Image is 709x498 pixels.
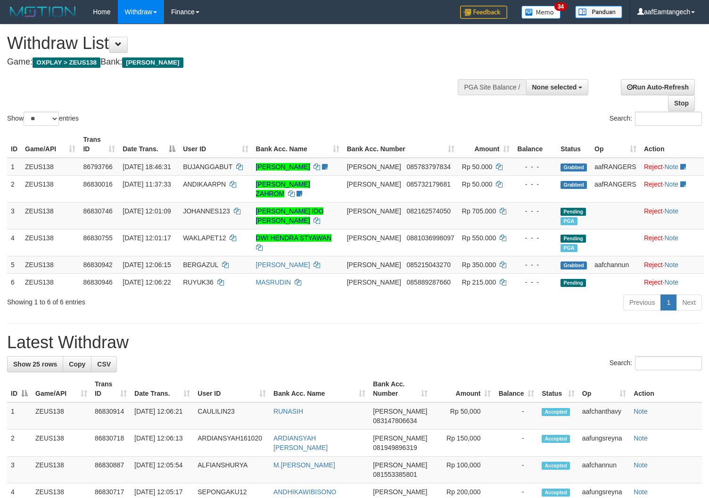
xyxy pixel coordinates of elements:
[462,278,496,286] span: Rp 215.000
[347,207,401,215] span: [PERSON_NAME]
[32,402,91,430] td: ZEUS138
[183,180,226,188] span: ANDIKAARPN
[256,163,310,171] a: [PERSON_NAME]
[7,294,289,307] div: Showing 1 to 6 of 6 entries
[123,261,171,269] span: [DATE] 12:06:15
[131,402,194,430] td: [DATE] 12:06:21
[621,79,695,95] a: Run Auto-Refresh
[517,233,553,243] div: - - -
[7,57,463,67] h4: Game: Bank:
[578,430,630,457] td: aafungsreyna
[7,175,21,202] td: 2
[542,462,570,470] span: Accepted
[273,408,303,415] a: RUNASIH
[79,131,119,158] th: Trans ID: activate to sort column ascending
[561,235,586,243] span: Pending
[13,360,57,368] span: Show 25 rows
[665,163,679,171] a: Note
[634,461,648,469] a: Note
[517,278,553,287] div: - - -
[122,57,183,68] span: [PERSON_NAME]
[123,180,171,188] span: [DATE] 11:37:33
[591,131,640,158] th: Op: activate to sort column ascending
[542,435,570,443] span: Accepted
[131,457,194,483] td: [DATE] 12:05:54
[7,430,32,457] td: 2
[640,175,704,202] td: ·
[561,244,577,252] span: Marked by aafRornrotha
[561,163,587,171] span: Grabbed
[644,261,663,269] a: Reject
[183,207,230,215] span: JOHANNES123
[407,163,451,171] span: Copy 085783797834 to clipboard
[119,131,179,158] th: Date Trans.: activate to sort column descending
[123,234,171,242] span: [DATE] 12:01:17
[123,278,171,286] span: [DATE] 12:06:22
[91,430,131,457] td: 86830718
[256,278,291,286] a: MASRUDIN
[69,360,85,368] span: Copy
[521,6,561,19] img: Button%20Memo.svg
[373,461,427,469] span: [PERSON_NAME]
[273,488,336,496] a: ANDHIKAWIBISONO
[32,376,91,402] th: Game/API: activate to sort column ascending
[665,261,679,269] a: Note
[83,234,112,242] span: 86830755
[83,207,112,215] span: 86830746
[462,180,493,188] span: Rp 50.000
[665,234,679,242] a: Note
[179,131,252,158] th: User ID: activate to sort column ascending
[33,57,100,68] span: OXPLAY > ZEUS138
[542,408,570,416] span: Accepted
[542,489,570,497] span: Accepted
[91,402,131,430] td: 86830914
[635,356,702,370] input: Search:
[347,180,401,188] span: [PERSON_NAME]
[630,376,702,402] th: Action
[83,278,112,286] span: 86830946
[561,208,586,216] span: Pending
[83,163,112,171] span: 86793766
[462,207,496,215] span: Rp 705.000
[97,360,111,368] span: CSV
[495,430,538,457] td: -
[634,488,648,496] a: Note
[407,207,451,215] span: Copy 082162574050 to clipboard
[7,202,21,229] td: 3
[7,273,21,291] td: 6
[554,2,567,11] span: 34
[644,163,663,171] a: Reject
[343,131,458,158] th: Bank Acc. Number: activate to sort column ascending
[7,457,32,483] td: 3
[557,131,591,158] th: Status
[273,461,335,469] a: M.[PERSON_NAME]
[63,356,91,372] a: Copy
[407,278,451,286] span: Copy 085889287660 to clipboard
[591,158,640,176] td: aafRANGERS
[194,402,270,430] td: CAULILIN23
[123,163,171,171] span: [DATE] 18:46:31
[517,180,553,189] div: - - -
[123,207,171,215] span: [DATE] 12:01:09
[665,278,679,286] a: Note
[32,457,91,483] td: ZEUS138
[640,229,704,256] td: ·
[640,256,704,273] td: ·
[7,402,32,430] td: 1
[83,180,112,188] span: 86830016
[591,175,640,202] td: aafRANGERS
[538,376,578,402] th: Status: activate to sort column ascending
[578,376,630,402] th: Op: activate to sort column ascending
[668,95,695,111] a: Stop
[21,273,79,291] td: ZEUS138
[83,261,112,269] span: 86830942
[7,333,702,352] h1: Latest Withdraw
[7,376,32,402] th: ID: activate to sort column descending
[431,402,495,430] td: Rp 50,000
[623,294,661,310] a: Previous
[7,5,79,19] img: MOTION_logo.png
[7,131,21,158] th: ID
[256,207,324,224] a: [PERSON_NAME] IDO [PERSON_NAME]
[660,294,676,310] a: 1
[517,260,553,269] div: - - -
